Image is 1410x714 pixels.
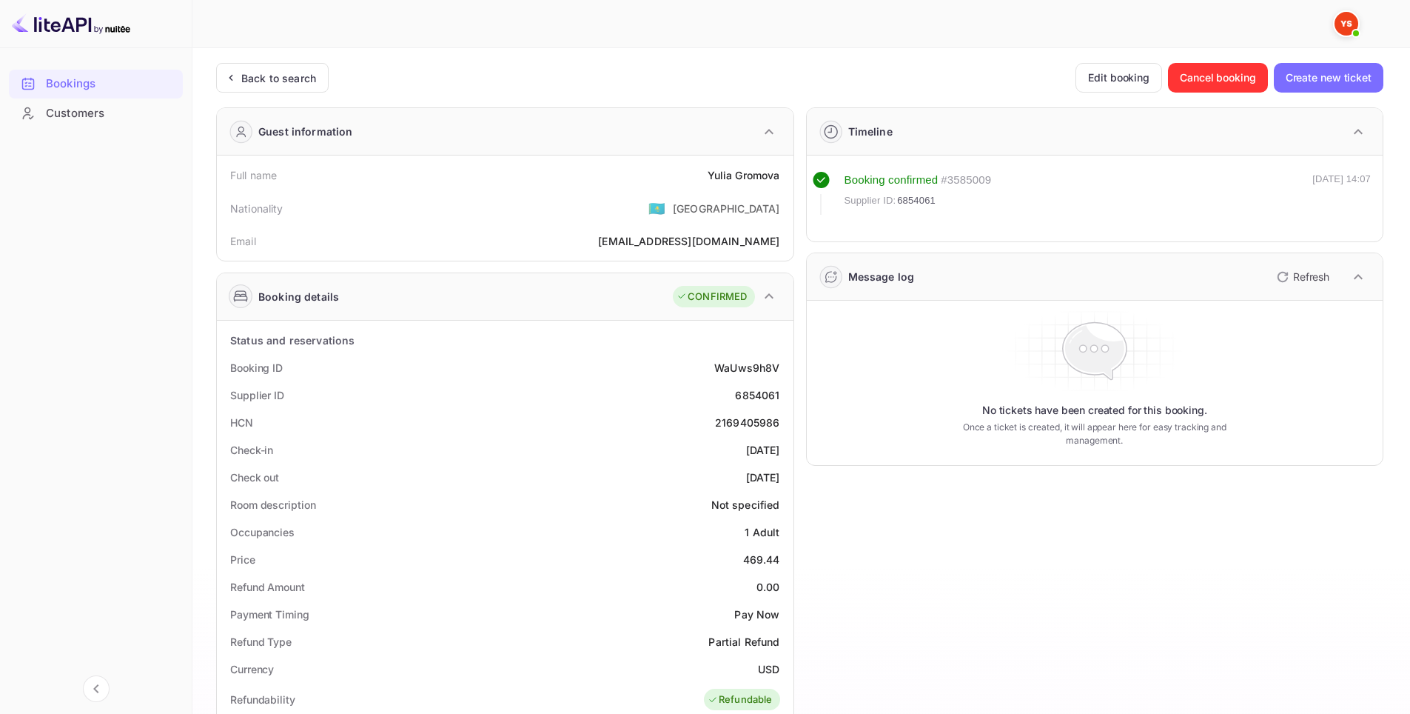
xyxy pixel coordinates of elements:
[708,167,780,183] div: Yulia Gromova
[230,333,355,348] div: Status and reservations
[758,661,779,677] div: USD
[677,290,747,304] div: CONFIRMED
[845,172,939,189] div: Booking confirmed
[673,201,780,216] div: [GEOGRAPHIC_DATA]
[746,442,780,458] div: [DATE]
[230,167,277,183] div: Full name
[939,421,1249,447] p: Once a ticket is created, it will appear here for easy tracking and management.
[982,403,1207,418] p: No tickets have been created for this booking.
[230,201,283,216] div: Nationality
[230,233,256,249] div: Email
[1274,63,1383,93] button: Create new ticket
[1268,265,1335,289] button: Refresh
[258,124,353,139] div: Guest information
[241,70,316,86] div: Back to search
[230,607,309,622] div: Payment Timing
[845,193,896,208] span: Supplier ID:
[230,524,295,540] div: Occupancies
[1075,63,1162,93] button: Edit booking
[1312,172,1371,215] div: [DATE] 14:07
[708,693,773,707] div: Refundable
[648,195,665,221] span: United States
[12,12,130,36] img: LiteAPI logo
[230,634,292,650] div: Refund Type
[941,172,991,189] div: # 3585009
[598,233,779,249] div: [EMAIL_ADDRESS][DOMAIN_NAME]
[1293,269,1329,284] p: Refresh
[230,661,274,677] div: Currency
[848,269,915,284] div: Message log
[714,360,779,376] div: WaUws9h8V
[715,415,780,430] div: 2169405986
[746,470,780,485] div: [DATE]
[9,99,183,128] div: Customers
[1168,63,1268,93] button: Cancel booking
[743,552,780,567] div: 469.44
[46,76,175,93] div: Bookings
[46,105,175,122] div: Customers
[848,124,893,139] div: Timeline
[708,634,779,650] div: Partial Refund
[711,497,780,513] div: Not specified
[230,497,315,513] div: Room description
[230,442,273,458] div: Check-in
[9,99,183,127] a: Customers
[230,552,255,567] div: Price
[258,289,339,304] div: Booking details
[734,607,779,622] div: Pay Now
[735,387,779,403] div: 6854061
[230,360,283,376] div: Booking ID
[9,70,183,99] div: Bookings
[756,579,780,595] div: 0.00
[897,193,936,208] span: 6854061
[83,675,110,702] button: Collapse navigation
[9,70,183,97] a: Bookings
[745,524,779,540] div: 1 Adult
[230,415,253,430] div: HCN
[230,692,295,707] div: Refundability
[230,579,305,595] div: Refund Amount
[230,387,284,403] div: Supplier ID
[1335,12,1358,36] img: Yandex Support
[230,470,279,485] div: Check out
